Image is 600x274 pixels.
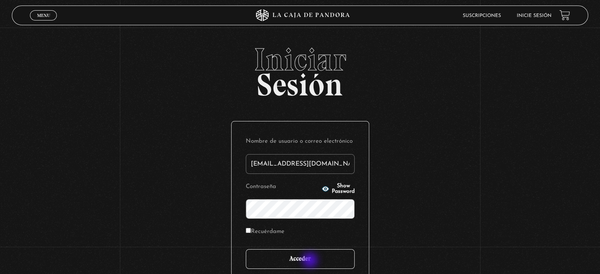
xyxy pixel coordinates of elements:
[37,13,50,18] span: Menu
[517,13,551,18] a: Inicie sesión
[246,181,319,193] label: Contraseña
[559,10,570,21] a: View your shopping cart
[12,44,588,75] span: Iniciar
[12,44,588,94] h2: Sesión
[34,20,53,25] span: Cerrar
[321,183,355,194] button: Show Password
[246,136,355,148] label: Nombre de usuario o correo electrónico
[246,226,284,238] label: Recuérdame
[246,228,251,233] input: Recuérdame
[332,183,355,194] span: Show Password
[246,249,355,269] input: Acceder
[463,13,501,18] a: Suscripciones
